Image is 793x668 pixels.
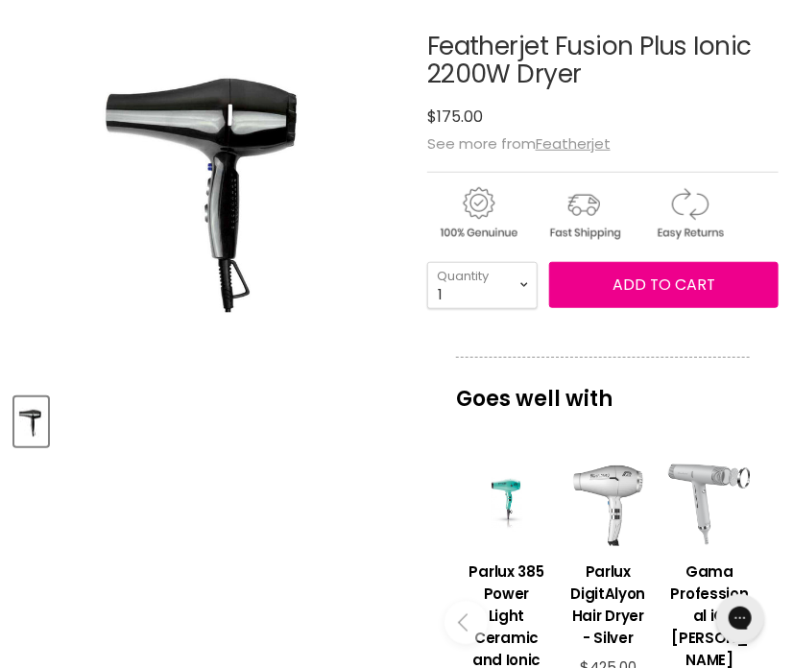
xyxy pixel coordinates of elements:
button: Featherjet Fusion Plus Ionic 2200W Dryer [14,397,48,446]
h1: Featherjet Fusion Plus Ionic 2200W Dryer [427,33,779,88]
button: Add to cart [549,262,779,308]
select: Quantity [427,262,538,309]
h3: Parlux DigitAlyon Hair Dryer - Silver [567,561,650,649]
img: genuine.gif [427,184,529,243]
span: See more from [427,133,611,154]
img: returns.gif [638,184,740,243]
span: $175.00 [427,106,483,128]
iframe: Gorgias live chat messenger [707,587,774,649]
p: Goes well with [456,357,750,420]
span: Add to cart [613,274,715,296]
a: Featherjet [536,133,611,154]
div: Product thumbnails [12,392,411,446]
img: Featherjet Fusion Plus Ionic 2200W Dryer [16,399,46,444]
img: shipping.gif [533,184,635,243]
a: View product:Parlux DigitAlyon Hair Dryer - Silver [567,546,650,658]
